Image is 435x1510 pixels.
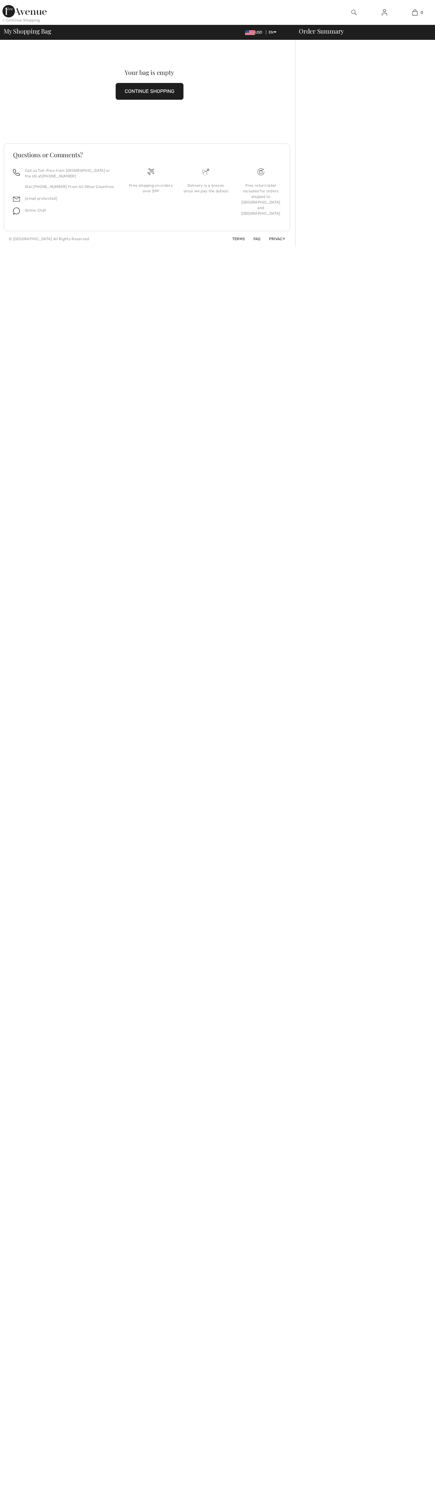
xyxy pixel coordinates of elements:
img: US Dollar [245,30,255,35]
p: Dial [PHONE_NUMBER] From All Other Countries [25,184,116,190]
img: My Info [382,9,387,16]
img: Free shipping on orders over $99 [147,168,154,175]
span: 0 [421,10,423,15]
a: Sign In [377,9,392,16]
span: USD [245,30,265,34]
div: Your bag is empty [18,69,280,75]
img: email [13,196,20,203]
div: Order Summary [291,28,431,34]
span: My Shopping Bag [4,28,51,34]
div: © [GEOGRAPHIC_DATA] All Rights Reserved [9,236,89,242]
img: Free shipping on orders over $99 [257,168,264,175]
div: < Continue Shopping [2,17,40,23]
a: Terms [225,237,245,241]
img: search the website [351,9,357,16]
a: [PHONE_NUMBER] [42,174,76,178]
a: FAQ [246,237,261,241]
img: My Bag [412,9,418,16]
p: Call us Toll-Free from [GEOGRAPHIC_DATA] or the US at [25,168,116,179]
a: [email protected] [25,196,57,201]
img: 1ère Avenue [2,5,47,17]
div: Free return label included for orders shipped to [GEOGRAPHIC_DATA] and [GEOGRAPHIC_DATA] [238,183,283,216]
span: EN [269,30,276,34]
img: Delivery is a breeze since we pay the duties! [202,168,209,175]
button: CONTINUE SHOPPING [116,83,183,100]
a: Privacy [261,237,285,241]
div: Free shipping on orders over $99 [128,183,174,194]
img: chat [13,208,20,214]
img: call [13,169,20,176]
span: Online Chat [25,208,46,213]
div: Delivery is a breeze since we pay the duties! [183,183,229,194]
a: 0 [400,9,430,16]
h3: Questions or Comments? [13,152,281,158]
